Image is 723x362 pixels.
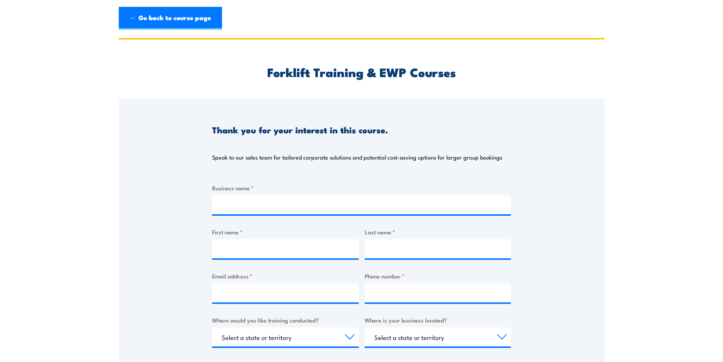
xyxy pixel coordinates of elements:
label: Business name [212,183,511,192]
label: Email address [212,272,359,280]
label: Phone number [365,272,511,280]
p: Speak to our sales team for tailored corporate solutions and potential cost-saving options for la... [212,153,502,161]
label: Where would you like training conducted? [212,316,359,324]
label: Where is your business located? [365,316,511,324]
a: ← Go back to course page [119,7,222,30]
label: Last name [365,228,511,236]
h2: Forklift Training & EWP Courses [212,66,511,77]
h3: Thank you for your interest in this course. [212,125,388,134]
label: First name [212,228,359,236]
